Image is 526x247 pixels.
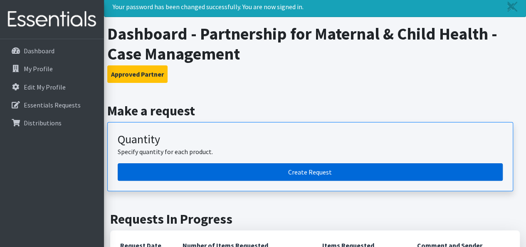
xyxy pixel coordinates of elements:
p: My Profile [24,65,53,73]
p: Edit My Profile [24,83,66,91]
p: Specify quantity for each product. [118,147,503,157]
a: Distributions [3,115,101,131]
h2: Requests In Progress [110,211,520,227]
a: Essentials Requests [3,97,101,113]
h2: Make a request [107,103,523,119]
a: Create a request by quantity [118,163,503,181]
img: HumanEssentials [3,5,101,33]
a: Dashboard [3,42,101,59]
p: Dashboard [24,47,54,55]
p: Essentials Requests [24,101,81,109]
h1: Dashboard - Partnership for Maternal & Child Health - Case Management [107,24,523,64]
a: Edit My Profile [3,79,101,95]
button: Approved Partner [107,65,168,83]
p: Distributions [24,119,62,127]
h3: Quantity [118,132,503,147]
a: My Profile [3,60,101,77]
